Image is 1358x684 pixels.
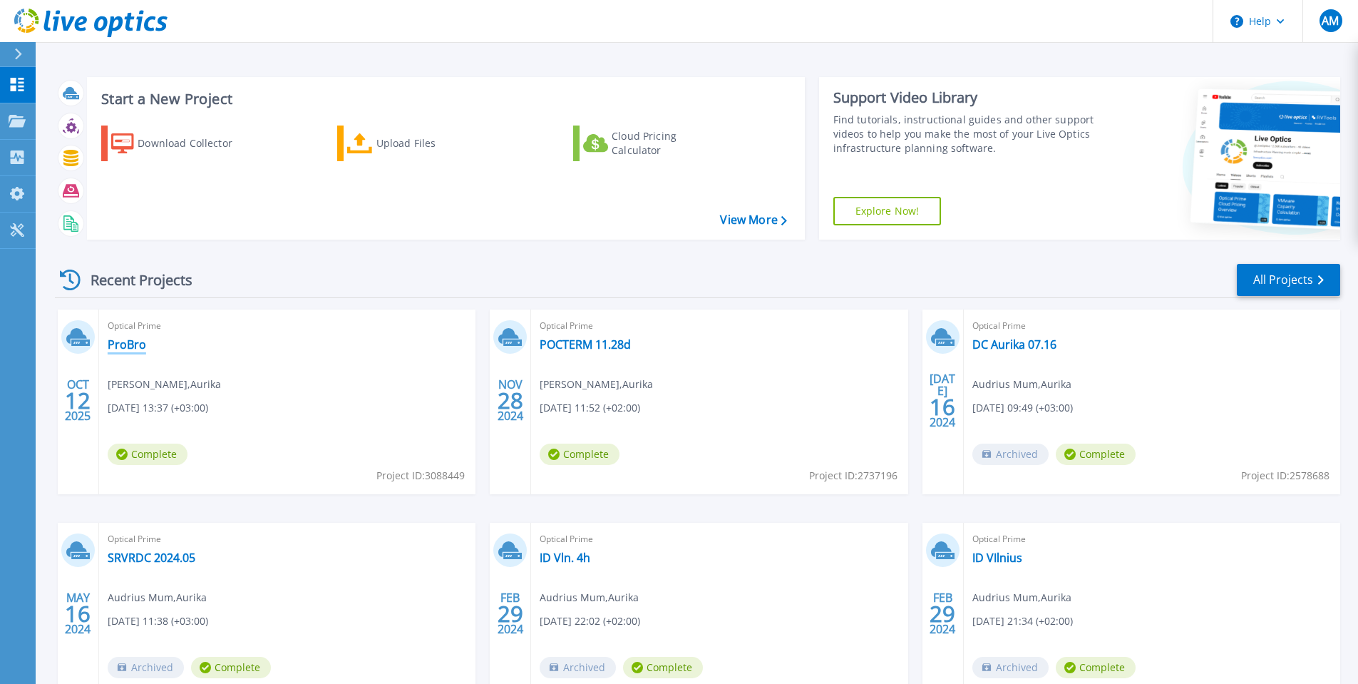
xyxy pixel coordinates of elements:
[64,588,91,640] div: MAY 2024
[108,337,146,352] a: ProBro
[540,531,899,547] span: Optical Prime
[1237,264,1340,296] a: All Projects
[540,657,616,678] span: Archived
[972,318,1332,334] span: Optical Prime
[540,551,590,565] a: ID Vln. 4h
[138,129,252,158] div: Download Collector
[1241,468,1329,484] span: Project ID: 2578688
[498,608,523,620] span: 29
[972,531,1332,547] span: Optical Prime
[540,400,640,416] span: [DATE] 11:52 (+02:00)
[1056,657,1136,678] span: Complete
[101,91,786,107] h3: Start a New Project
[497,374,524,427] div: NOV 2024
[1056,444,1136,465] span: Complete
[65,608,91,620] span: 16
[108,657,184,678] span: Archived
[108,377,221,392] span: [PERSON_NAME] , Aurika
[376,129,490,158] div: Upload Files
[972,590,1071,606] span: Audrius Mum , Aurika
[972,657,1049,678] span: Archived
[376,468,465,484] span: Project ID: 3088449
[930,608,955,620] span: 29
[573,126,732,161] a: Cloud Pricing Calculator
[972,444,1049,465] span: Archived
[540,590,639,606] span: Audrius Mum , Aurika
[540,377,653,392] span: [PERSON_NAME] , Aurika
[108,400,208,416] span: [DATE] 13:37 (+03:00)
[972,613,1073,629] span: [DATE] 21:34 (+02:00)
[540,337,631,352] a: POCTERM 11.28d
[623,657,703,678] span: Complete
[108,613,208,629] span: [DATE] 11:38 (+03:00)
[337,126,496,161] a: Upload Files
[55,262,212,297] div: Recent Projects
[1322,15,1339,26] span: AM
[929,374,956,427] div: [DATE] 2024
[108,318,467,334] span: Optical Prime
[540,613,640,629] span: [DATE] 22:02 (+02:00)
[612,129,726,158] div: Cloud Pricing Calculator
[720,213,786,227] a: View More
[972,400,1073,416] span: [DATE] 09:49 (+03:00)
[65,394,91,407] span: 12
[108,444,187,465] span: Complete
[498,394,523,407] span: 28
[972,337,1056,352] a: DC Aurika 07.16
[833,88,1099,107] div: Support Video Library
[101,126,260,161] a: Download Collector
[833,197,942,225] a: Explore Now!
[929,588,956,640] div: FEB 2024
[108,551,195,565] a: SRVRDC 2024.05
[540,318,899,334] span: Optical Prime
[540,444,619,465] span: Complete
[497,588,524,640] div: FEB 2024
[64,374,91,427] div: OCT 2025
[833,113,1099,155] div: Find tutorials, instructional guides and other support videos to help you make the most of your L...
[972,551,1022,565] a: ID VIlnius
[930,401,955,413] span: 16
[108,590,207,606] span: Audrius Mum , Aurika
[108,531,467,547] span: Optical Prime
[809,468,897,484] span: Project ID: 2737196
[972,377,1071,392] span: Audrius Mum , Aurika
[191,657,271,678] span: Complete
